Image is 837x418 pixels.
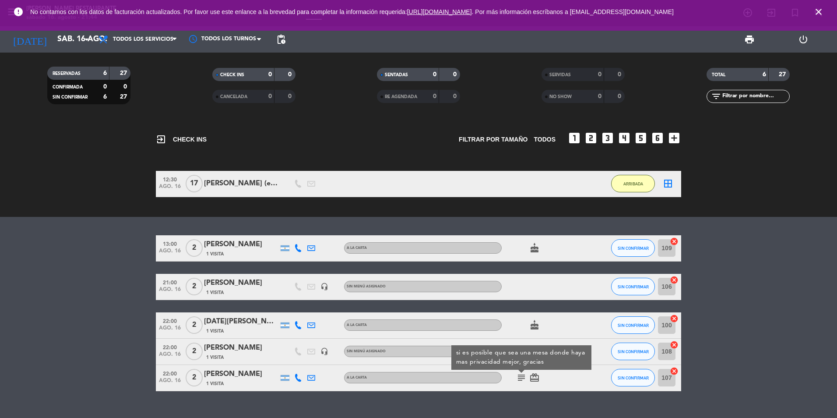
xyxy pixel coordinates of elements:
span: 17 [186,175,203,192]
i: looks_4 [617,131,631,145]
span: 2 [186,369,203,386]
button: SIN CONFIRMAR [611,316,655,334]
i: cancel [670,276,679,284]
i: cancel [670,367,679,375]
strong: 6 [103,70,107,76]
div: LOG OUT [777,26,831,53]
span: ago. 16 [159,287,181,297]
span: 22:00 [159,368,181,378]
strong: 0 [123,84,129,90]
span: 1 Visita [206,380,224,387]
i: subject [516,372,527,383]
strong: 0 [288,71,293,78]
button: SIN CONFIRMAR [611,369,655,386]
strong: 0 [288,93,293,99]
i: looks_6 [651,131,665,145]
i: card_giftcard [529,372,540,383]
span: SIN CONFIRMAR [618,349,649,354]
span: Todos los servicios [113,36,173,43]
a: . Por más información escríbanos a [EMAIL_ADDRESS][DOMAIN_NAME] [472,8,674,15]
i: cake [529,243,540,253]
i: cake [529,320,540,330]
span: SIN CONFIRMAR [53,95,88,99]
div: [PERSON_NAME] [204,277,278,289]
strong: 6 [763,71,766,78]
strong: 0 [103,84,107,90]
span: 1 Visita [206,251,224,258]
span: Sin menú asignado [347,285,386,288]
i: [DATE] [7,30,53,49]
span: ago. 16 [159,378,181,388]
span: 1 Visita [206,328,224,335]
span: Filtrar por tamaño [459,135,528,145]
span: ago. 16 [159,248,181,258]
strong: 0 [268,93,272,99]
i: looks_two [584,131,598,145]
span: 2 [186,343,203,360]
i: looks_3 [601,131,615,145]
button: SIN CONFIRMAR [611,343,655,360]
strong: 27 [120,94,129,100]
span: 22:00 [159,315,181,326]
strong: 0 [618,71,623,78]
span: SIN CONFIRMAR [618,246,649,251]
span: 2 [186,239,203,257]
span: Sin menú asignado [347,350,386,353]
i: cancel [670,314,679,323]
span: SIN CONFIRMAR [618,375,649,380]
i: headset_mic [320,283,328,290]
i: arrow_drop_down [81,34,92,45]
i: add_box [667,131,681,145]
span: 13:00 [159,238,181,248]
span: ago. 16 [159,325,181,335]
span: SENTADAS [385,73,408,77]
i: border_all [663,178,673,189]
span: A LA CARTA [347,376,367,379]
strong: 6 [103,94,107,100]
input: Filtrar por nombre... [721,92,789,101]
i: error [13,7,24,17]
span: pending_actions [276,34,286,45]
span: CANCELADA [220,95,247,99]
span: TODOS [534,135,556,145]
strong: 0 [598,71,601,78]
i: looks_5 [634,131,648,145]
span: 21:00 [159,277,181,287]
strong: 27 [779,71,788,78]
strong: 27 [120,70,129,76]
span: SIN CONFIRMAR [618,284,649,289]
span: CONFIRMADA [53,85,83,89]
i: filter_list [711,91,721,102]
i: looks_one [567,131,581,145]
strong: 0 [433,93,436,99]
div: [PERSON_NAME] [204,368,278,380]
span: print [744,34,755,45]
i: close [813,7,824,17]
i: headset_mic [320,347,328,355]
span: SERVIDAS [549,73,571,77]
i: power_settings_new [798,34,809,45]
span: ago. 16 [159,351,181,361]
span: 2 [186,316,203,334]
span: No contamos con los datos de facturación actualizados. Por favor use este enlance a la brevedad p... [30,8,674,15]
span: ago. 16 [159,184,181,194]
button: ARRIBADA [611,175,655,192]
div: [PERSON_NAME] [204,239,278,250]
div: si es posible que sea una mesa donde haya mas privacidad mejor, gracias [456,348,587,367]
span: RE AGENDADA [385,95,417,99]
i: cancel [670,237,679,246]
span: RESERVADAS [53,71,81,76]
span: CHECK INS [220,73,244,77]
span: CHECK INS [156,134,207,145]
div: [PERSON_NAME] (evento [PERSON_NAME]) [204,178,278,189]
span: 22:00 [159,342,181,352]
strong: 0 [598,93,601,99]
strong: 0 [268,71,272,78]
div: [DATE][PERSON_NAME] [204,316,278,327]
span: SIN CONFIRMAR [618,323,649,328]
strong: 0 [433,71,436,78]
span: ARRIBADA [623,181,643,186]
strong: 0 [453,93,458,99]
i: cancel [670,340,679,349]
span: 1 Visita [206,354,224,361]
